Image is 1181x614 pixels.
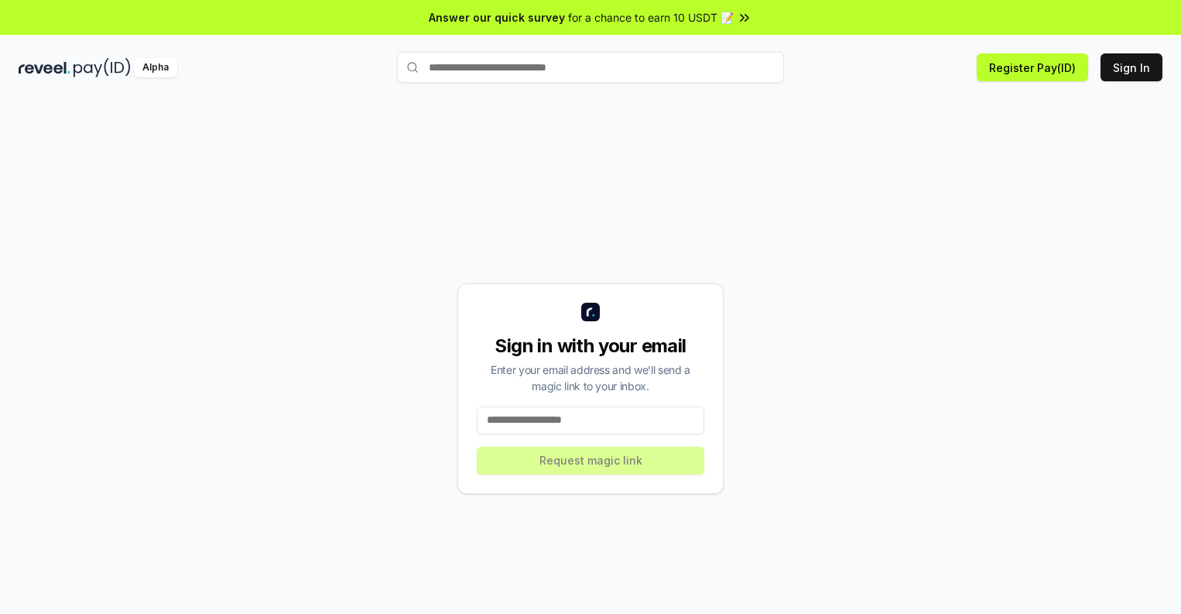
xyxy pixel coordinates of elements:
div: Enter your email address and we’ll send a magic link to your inbox. [477,362,704,394]
span: for a chance to earn 10 USDT 📝 [568,9,734,26]
button: Sign In [1101,53,1162,81]
img: logo_small [581,303,600,321]
div: Alpha [134,58,177,77]
img: pay_id [74,58,131,77]
span: Answer our quick survey [429,9,565,26]
div: Sign in with your email [477,334,704,358]
img: reveel_dark [19,58,70,77]
button: Register Pay(ID) [977,53,1088,81]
